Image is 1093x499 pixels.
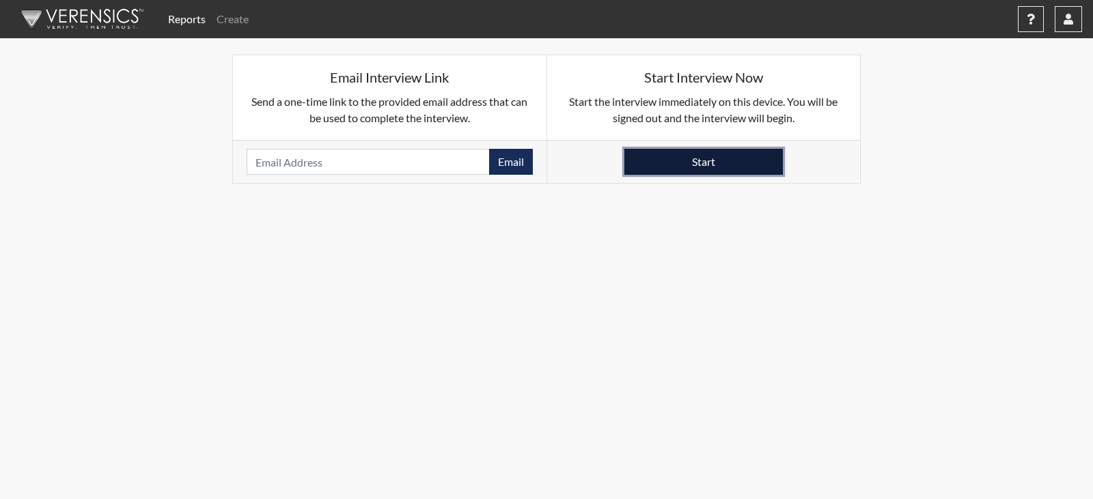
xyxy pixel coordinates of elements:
a: Reports [163,5,211,33]
h5: Email Interview Link [247,69,533,85]
button: Email [489,149,533,175]
input: Email Address [247,149,490,175]
h5: Start Interview Now [561,69,847,85]
button: Start [624,149,783,175]
p: Start the interview immediately on this device. You will be signed out and the interview will begin. [561,94,847,126]
a: Create [211,5,254,33]
p: Send a one-time link to the provided email address that can be used to complete the interview. [247,94,533,126]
